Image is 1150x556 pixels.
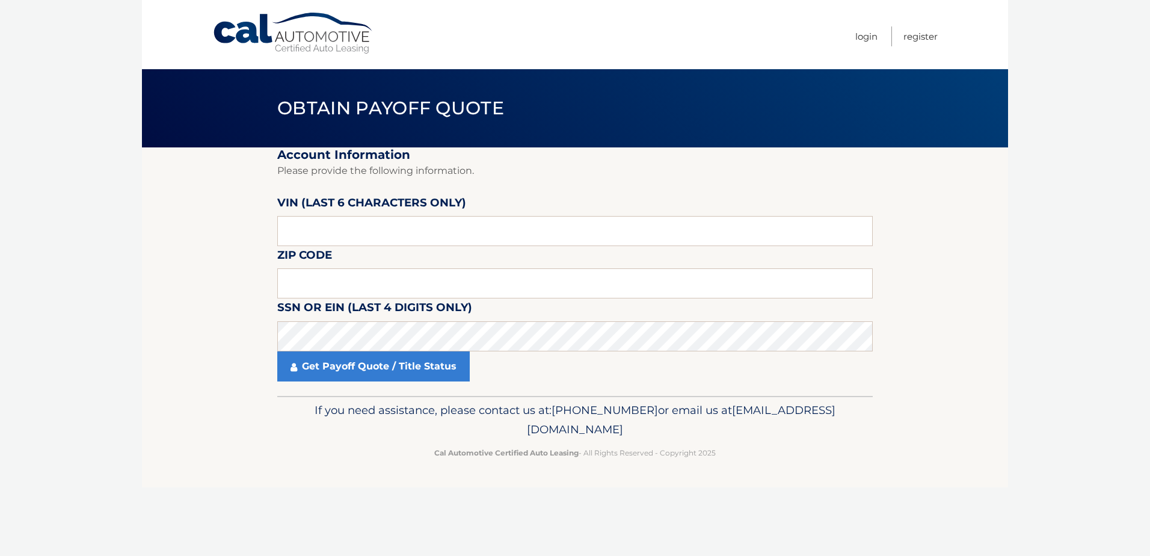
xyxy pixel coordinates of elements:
label: VIN (last 6 characters only) [277,194,466,216]
p: If you need assistance, please contact us at: or email us at [285,401,865,439]
a: Register [903,26,938,46]
label: Zip Code [277,246,332,268]
span: [PHONE_NUMBER] [552,403,658,417]
p: - All Rights Reserved - Copyright 2025 [285,446,865,459]
a: Login [855,26,878,46]
h2: Account Information [277,147,873,162]
label: SSN or EIN (last 4 digits only) [277,298,472,321]
a: Cal Automotive [212,12,375,55]
a: Get Payoff Quote / Title Status [277,351,470,381]
span: Obtain Payoff Quote [277,97,504,119]
p: Please provide the following information. [277,162,873,179]
strong: Cal Automotive Certified Auto Leasing [434,448,579,457]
